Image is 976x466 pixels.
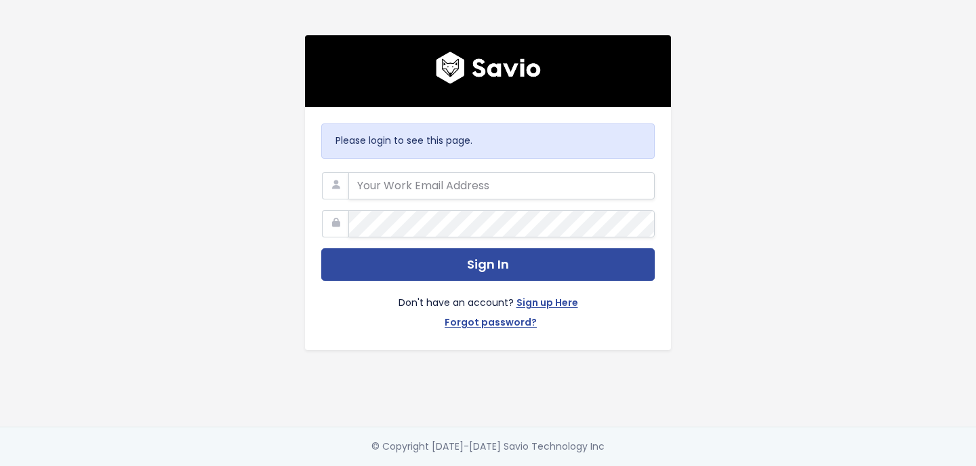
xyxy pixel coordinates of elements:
p: Please login to see this page. [335,132,640,149]
a: Sign up Here [516,294,578,314]
input: Your Work Email Address [348,172,655,199]
img: logo600x187.a314fd40982d.png [436,52,541,84]
a: Forgot password? [445,314,537,334]
div: Don't have an account? [321,281,655,334]
div: © Copyright [DATE]-[DATE] Savio Technology Inc [371,438,605,455]
button: Sign In [321,248,655,281]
